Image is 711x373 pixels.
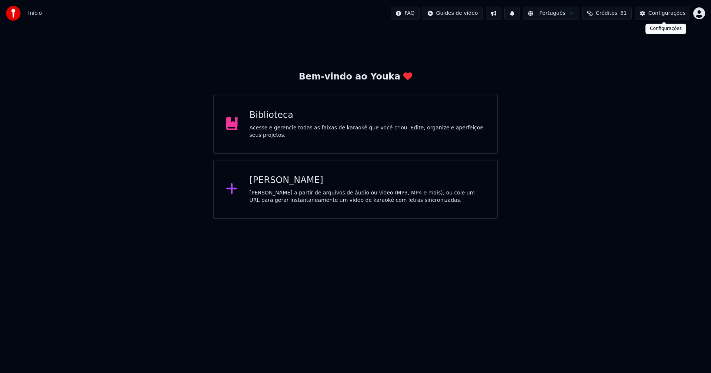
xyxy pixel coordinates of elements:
[648,10,685,17] div: Configurações
[582,7,632,20] button: Créditos81
[391,7,419,20] button: FAQ
[250,189,485,204] div: [PERSON_NAME] a partir de arquivos de áudio ou vídeo (MP3, MP4 e mais), ou cole um URL para gerar...
[596,10,617,17] span: Créditos
[423,7,483,20] button: Guides de vídeo
[250,174,485,186] div: [PERSON_NAME]
[645,24,686,34] div: Configurações
[250,124,485,139] div: Acesse e gerencie todas as faixas de karaokê que você criou. Edite, organize e aperfeiçoe seus pr...
[28,10,42,17] span: Início
[6,6,21,21] img: youka
[635,7,690,20] button: Configurações
[620,10,627,17] span: 81
[299,71,412,83] div: Bem-vindo ao Youka
[250,109,485,121] div: Biblioteca
[28,10,42,17] nav: breadcrumb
